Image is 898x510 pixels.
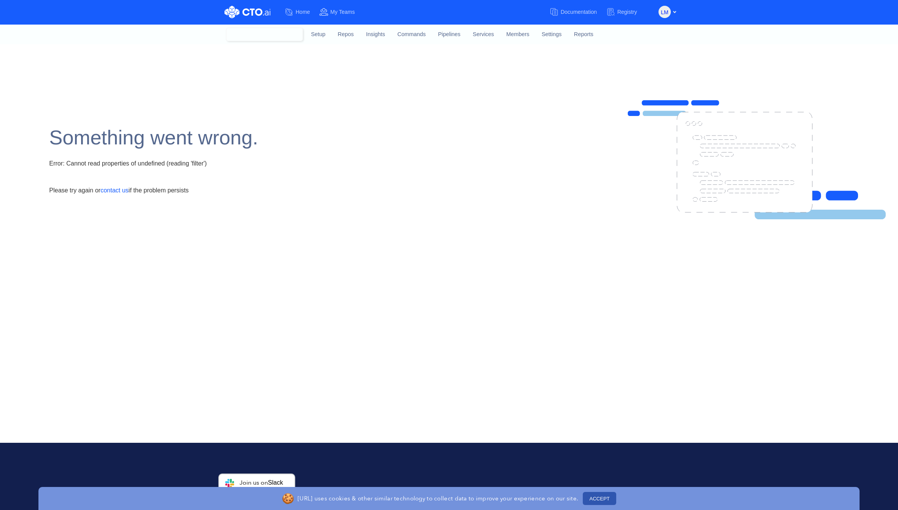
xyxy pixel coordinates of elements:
[218,474,295,492] a: Join us onSlack
[49,124,258,151] div: Something went wrong.
[452,481,500,498] a: Registry
[268,479,283,486] span: Slack
[760,375,898,510] iframe: Chat Widget
[391,24,432,45] a: Commands
[332,24,360,45] a: Repos
[661,6,668,18] span: LM
[360,24,391,45] a: Insights
[568,24,599,45] a: Reports
[535,24,568,45] a: Settings
[282,491,294,506] span: 🍪
[305,24,332,45] a: Setup
[224,6,271,18] img: CTO.ai Logo
[563,481,609,498] a: Careers
[319,5,364,19] a: My Teams
[560,9,597,15] span: Documentation
[396,481,452,498] a: Community
[49,159,207,169] div: Error: Cannot read properties of undefined (reading 'filter')
[296,9,310,15] span: Home
[549,5,606,19] a: Documentation
[654,481,680,498] a: FAQ
[583,492,616,505] button: ACCEPT
[363,481,396,498] a: Home
[467,24,500,45] a: Services
[617,9,637,15] span: Registry
[500,481,532,498] a: Docs
[432,24,466,45] a: Pipelines
[298,495,578,502] p: [URL] uses cookies & other similar technology to collect data to improve your experience on our s...
[330,9,355,15] span: My Teams
[100,187,128,194] a: contact us
[500,24,535,45] a: Members
[284,5,319,19] a: Home
[659,6,671,18] button: LM
[532,481,563,498] a: Blog
[606,5,646,19] a: Registry
[609,481,654,498] a: Contact
[49,186,189,195] div: Please try again or if the problem persists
